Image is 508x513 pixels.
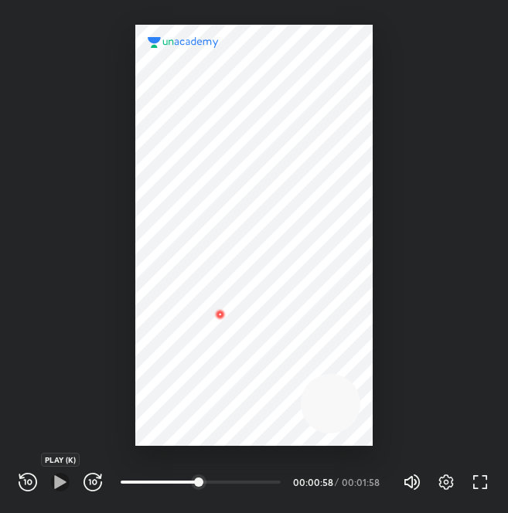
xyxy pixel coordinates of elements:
[211,305,230,324] img: wMgqJGBwKWe8AAAAABJRU5ErkJggg==
[335,477,339,487] div: /
[148,37,219,48] img: logo.2a7e12a2.svg
[293,477,332,487] div: 00:00:58
[342,477,384,487] div: 00:01:58
[41,453,80,467] div: PLAY (K)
